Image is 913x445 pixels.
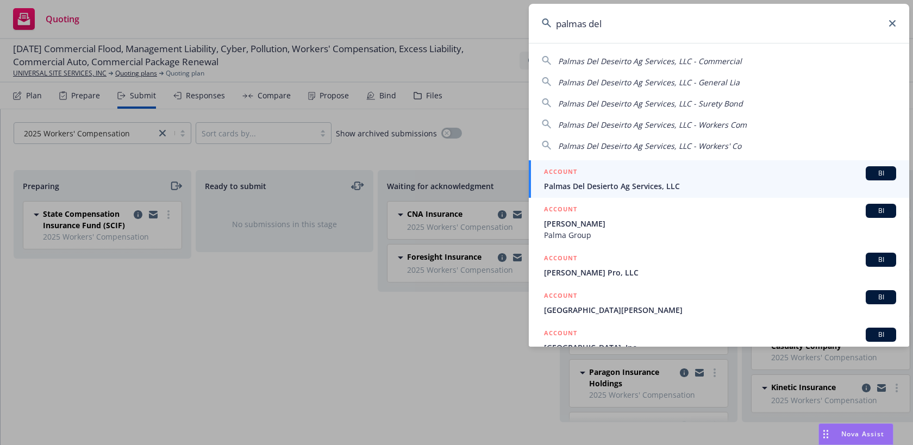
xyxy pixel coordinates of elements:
[841,429,884,438] span: Nova Assist
[544,204,577,217] h5: ACCOUNT
[870,292,892,302] span: BI
[529,198,909,247] a: ACCOUNTBI[PERSON_NAME]Palma Group
[870,168,892,178] span: BI
[544,267,896,278] span: [PERSON_NAME] Pro, LLC
[558,98,743,109] span: Palmas Del Deseirto Ag Services, LLC - Surety Bond
[544,328,577,341] h5: ACCOUNT
[544,218,896,229] span: [PERSON_NAME]
[818,423,893,445] button: Nova Assist
[544,290,577,303] h5: ACCOUNT
[558,120,747,130] span: Palmas Del Deseirto Ag Services, LLC - Workers Com
[529,284,909,322] a: ACCOUNTBI[GEOGRAPHIC_DATA][PERSON_NAME]
[529,247,909,284] a: ACCOUNTBI[PERSON_NAME] Pro, LLC
[544,304,896,316] span: [GEOGRAPHIC_DATA][PERSON_NAME]
[544,229,896,241] span: Palma Group
[558,56,742,66] span: Palmas Del Deseirto Ag Services, LLC - Commercial
[870,255,892,265] span: BI
[529,160,909,198] a: ACCOUNTBIPalmas Del Desierto Ag Services, LLC
[870,330,892,340] span: BI
[544,180,896,192] span: Palmas Del Desierto Ag Services, LLC
[819,424,833,444] div: Drag to move
[529,4,909,43] input: Search...
[544,166,577,179] h5: ACCOUNT
[544,342,896,353] span: [GEOGRAPHIC_DATA], Inc.
[529,322,909,371] a: ACCOUNTBI[GEOGRAPHIC_DATA], Inc.
[870,206,892,216] span: BI
[558,141,741,151] span: Palmas Del Deseirto Ag Services, LLC - Workers' Co
[558,77,740,87] span: Palmas Del Deseirto Ag Services, LLC - General Lia
[544,253,577,266] h5: ACCOUNT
